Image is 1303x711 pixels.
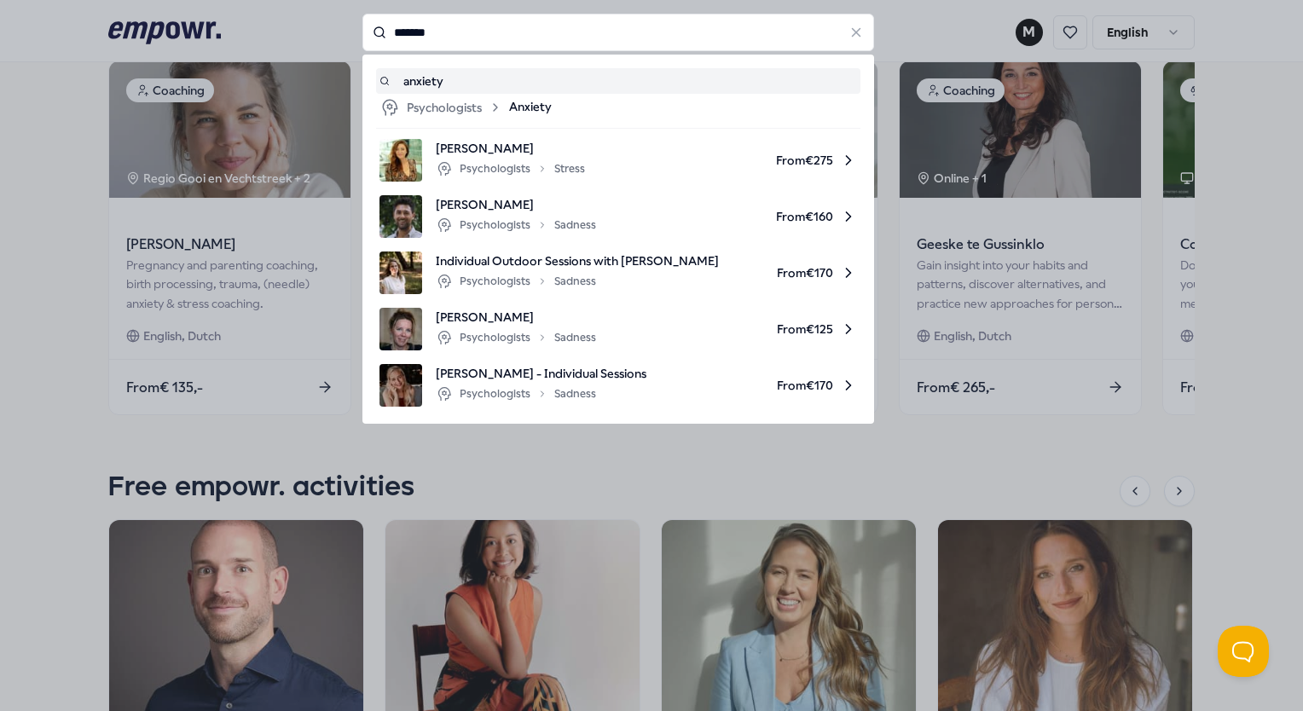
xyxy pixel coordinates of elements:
[379,97,857,118] a: PsychologistsAnxiety
[599,139,857,182] span: From € 275
[379,195,422,238] img: product image
[379,97,502,118] div: Psychologists
[379,251,857,294] a: product imageIndividual Outdoor Sessions with [PERSON_NAME]PsychologistsSadnessFrom€170
[610,308,857,350] span: From € 125
[660,364,857,407] span: From € 170
[379,195,857,238] a: product image[PERSON_NAME]PsychologistsSadnessFrom€160
[362,14,874,51] input: Search for products, categories or subcategories
[379,72,857,90] a: anxiety
[436,159,585,179] div: Psychologists Stress
[436,271,596,292] div: Psychologists Sadness
[436,215,596,235] div: Psychologists Sadness
[379,308,857,350] a: product image[PERSON_NAME]PsychologistsSadnessFrom€125
[509,97,552,118] span: Anxiety
[436,384,596,404] div: Psychologists Sadness
[733,251,857,294] span: From € 170
[436,364,646,383] span: [PERSON_NAME] - Individual Sessions
[436,327,596,348] div: Psychologists Sadness
[436,308,596,327] span: [PERSON_NAME]
[379,139,422,182] img: product image
[610,195,857,238] span: From € 160
[436,251,719,270] span: Individual Outdoor Sessions with [PERSON_NAME]
[436,195,596,214] span: [PERSON_NAME]
[379,251,422,294] img: product image
[379,139,857,182] a: product image[PERSON_NAME]PsychologistsStressFrom€275
[436,139,585,158] span: [PERSON_NAME]
[379,364,857,407] a: product image[PERSON_NAME] - Individual SessionsPsychologistsSadnessFrom€170
[1218,626,1269,677] iframe: Help Scout Beacon - Open
[379,308,422,350] img: product image
[379,364,422,407] img: product image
